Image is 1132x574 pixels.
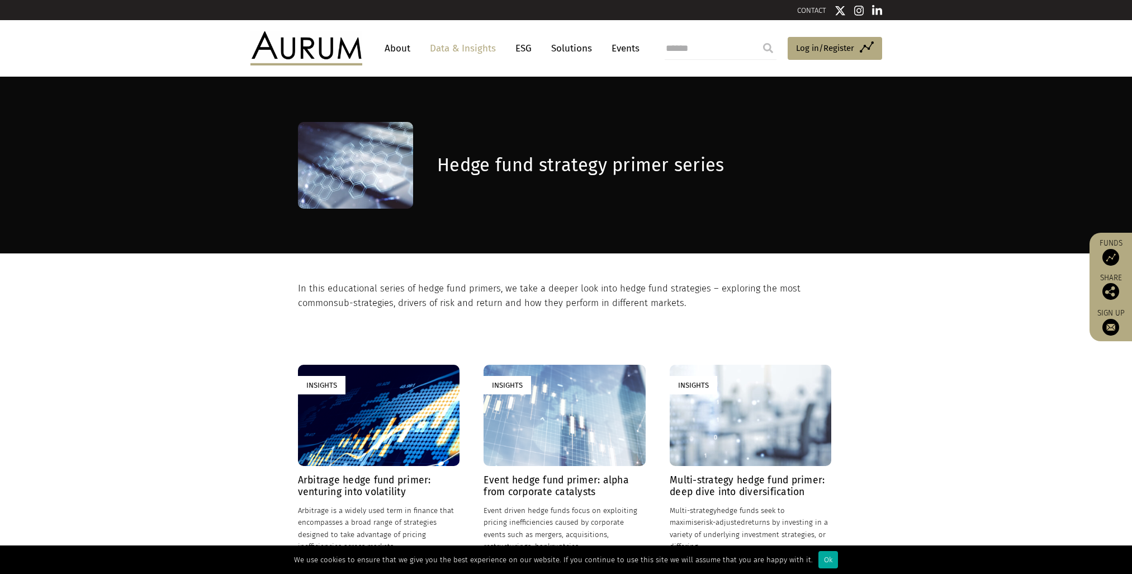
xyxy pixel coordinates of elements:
[484,376,531,394] div: Insights
[298,376,345,394] div: Insights
[835,5,846,16] img: Twitter icon
[334,298,394,308] span: sub-strategies
[796,41,854,55] span: Log in/Register
[298,505,460,552] p: Arbitrage is a widely used term in finance that encompasses a broad range of strategies designed ...
[872,5,882,16] img: Linkedin icon
[1095,308,1126,336] a: Sign up
[1095,238,1126,266] a: Funds
[606,38,640,59] a: Events
[298,365,460,564] a: Insights Arbitrage hedge fund primer: venturing into volatility Arbitrage is a widely used term i...
[484,474,645,498] h4: Event hedge fund primer: alpha from corporate catalysts
[437,154,831,176] h1: Hedge fund strategy primer series
[670,506,717,515] span: Multi-strategy
[484,505,645,552] p: Event driven hedge funds focus on exploiting pricing inefficiencies caused by corporate events su...
[854,5,864,16] img: Instagram icon
[670,505,831,552] p: hedge funds seek to maximise returns by investing in a variety of underlying investment strategie...
[424,38,501,59] a: Data & Insights
[788,37,882,60] a: Log in/Register
[818,551,838,568] div: Ok
[484,365,645,564] a: Insights Event hedge fund primer: alpha from corporate catalysts Event driven hedge funds focus o...
[670,365,831,564] a: Insights Multi-strategy hedge fund primer: deep dive into diversification Multi-strategyhedge fun...
[670,376,717,394] div: Insights
[1102,283,1119,300] img: Share this post
[757,37,779,59] input: Submit
[546,38,598,59] a: Solutions
[1102,319,1119,336] img: Sign up to our newsletter
[1102,249,1119,266] img: Access Funds
[298,474,460,498] h4: Arbitrage hedge fund primer: venturing into volatility
[379,38,416,59] a: About
[670,474,831,498] h4: Multi-strategy hedge fund primer: deep dive into diversification
[701,518,745,526] span: risk-adjusted
[510,38,537,59] a: ESG
[1095,274,1126,300] div: Share
[250,31,362,65] img: Aurum
[298,281,832,311] p: In this educational series of hedge fund primers, we take a deeper look into hedge fund strategie...
[797,6,826,15] a: CONTACT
